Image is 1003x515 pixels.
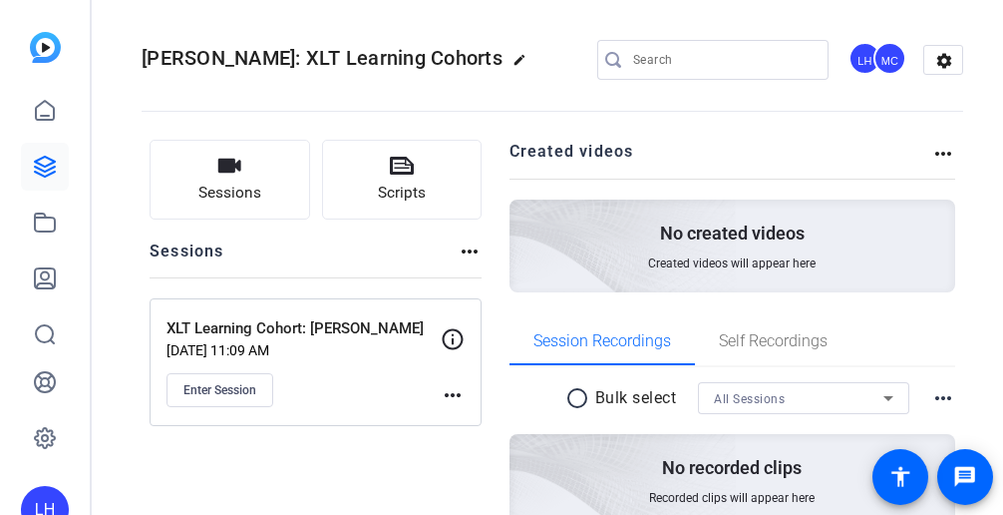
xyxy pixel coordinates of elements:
[198,182,261,205] span: Sessions
[512,53,536,77] mat-icon: edit
[167,373,273,407] button: Enter Session
[873,42,908,77] ngx-avatar: Mark Crowley
[533,333,671,349] span: Session Recordings
[142,46,502,70] span: [PERSON_NAME]: XLT Learning Cohorts
[286,2,738,434] img: Creted videos background
[458,240,482,263] mat-icon: more_horiz
[888,465,912,489] mat-icon: accessibility
[848,42,883,77] ngx-avatar: Lindsey Henry-Moss
[183,382,256,398] span: Enter Session
[378,182,426,205] span: Scripts
[873,42,906,75] div: MC
[633,48,813,72] input: Search
[595,386,677,410] p: Bulk select
[150,240,224,277] h2: Sessions
[714,392,785,406] span: All Sessions
[931,142,955,166] mat-icon: more_horiz
[848,42,881,75] div: LH
[167,317,441,340] p: XLT Learning Cohort: [PERSON_NAME]
[719,333,828,349] span: Self Recordings
[565,386,595,410] mat-icon: radio_button_unchecked
[150,140,310,220] button: Sessions
[167,342,441,358] p: [DATE] 11:09 AM
[931,386,955,410] mat-icon: more_horiz
[322,140,483,220] button: Scripts
[953,465,977,489] mat-icon: message
[441,383,465,407] mat-icon: more_horiz
[509,140,932,179] h2: Created videos
[30,32,61,63] img: blue-gradient.svg
[924,46,964,76] mat-icon: settings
